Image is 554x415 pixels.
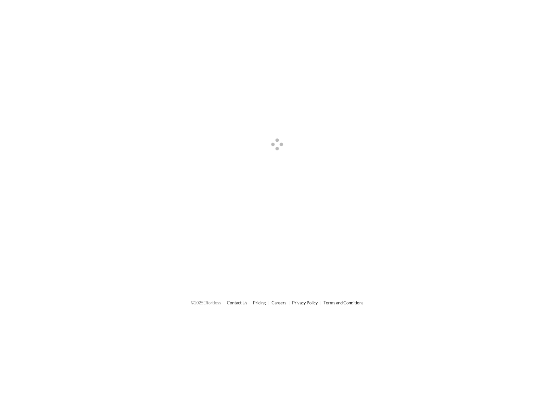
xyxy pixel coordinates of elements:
[191,300,221,305] span: © 2025 Effortless
[227,300,247,305] a: Contact Us
[272,300,286,305] a: Careers
[253,300,266,305] a: Pricing
[324,300,364,305] a: Terms and Conditions
[292,300,318,305] a: Privacy Policy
